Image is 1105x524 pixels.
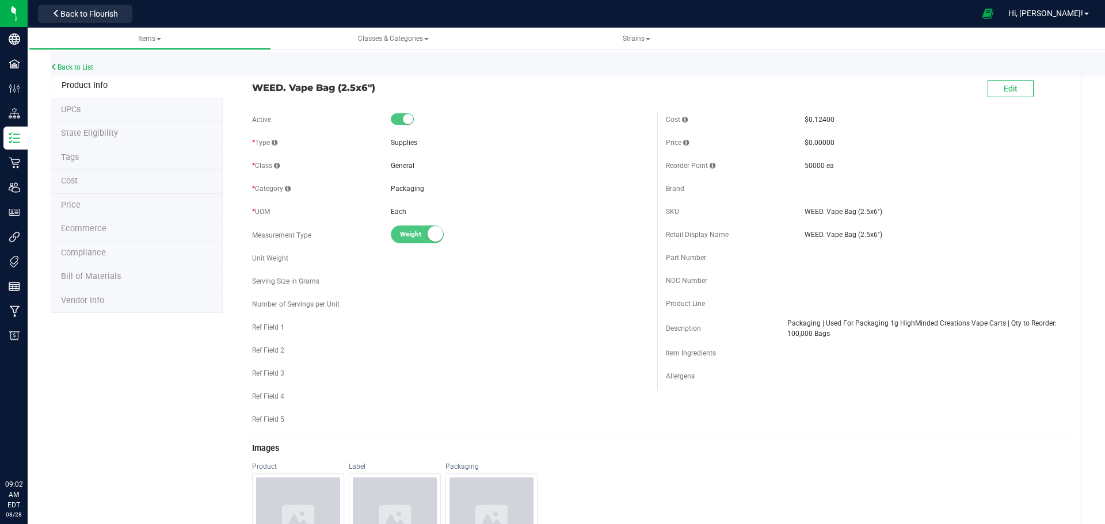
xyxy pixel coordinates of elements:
[9,33,20,45] inline-svg: Company
[62,81,108,90] span: Product Info
[252,139,277,147] span: Type
[666,300,705,308] span: Product Line
[252,392,284,400] span: Ref Field 4
[805,206,1062,217] span: WEED. Vape Bag (2.5x6")
[666,324,701,332] span: Description
[138,35,161,43] span: Items
[391,208,406,216] span: Each
[391,139,417,147] span: Supplies
[61,176,78,186] span: Cost
[252,462,344,471] div: Product
[12,432,46,466] iframe: Resource center
[252,415,284,423] span: Ref Field 5
[358,35,429,43] span: Classes & Categories
[51,63,93,71] a: Back to List
[61,224,106,234] span: Ecommerce
[5,479,22,510] p: 09:02 AM EDT
[61,200,81,210] span: Price
[9,108,20,119] inline-svg: Distribution
[805,116,835,124] span: $0.12400
[252,254,288,262] span: Unit Weight
[391,185,424,193] span: Packaging
[252,323,284,331] span: Ref Field 1
[666,254,706,262] span: Part Number
[9,330,20,342] inline-svg: Billing
[252,231,311,239] span: Measurement Type
[349,462,441,471] div: Label
[1004,84,1018,93] span: Edit
[391,162,414,170] span: General
[666,139,689,147] span: Price
[988,80,1034,97] button: Edit
[666,116,688,124] span: Cost
[252,277,319,285] span: Serving Size in Grams
[9,206,20,218] inline-svg: User Roles
[9,157,20,169] inline-svg: Retail
[400,226,452,243] span: Weight
[38,5,132,23] button: Back to Flourish
[787,318,1062,339] span: Packaging | Used For Packaging 1g HighMinded Creations Vape Carts | Qty to Reorder: 100,000 Bags
[252,444,1062,453] h3: Images
[666,208,679,216] span: SKU
[805,139,835,147] span: $0.00000
[9,182,20,193] inline-svg: Users
[252,81,649,94] span: WEED. Vape Bag (2.5x6")
[666,372,695,380] span: Allergens
[9,83,20,94] inline-svg: Configuration
[61,128,118,138] span: Tag
[61,105,81,114] span: Tag
[666,185,684,193] span: Brand
[805,162,834,170] span: 50000 ea
[252,369,284,377] span: Ref Field 3
[666,162,715,170] span: Reorder Point
[61,271,121,281] span: Bill of Materials
[623,35,650,43] span: Strains
[252,208,270,216] span: UOM
[9,281,20,292] inline-svg: Reports
[9,58,20,70] inline-svg: Facilities
[805,230,1062,240] span: WEED. Vape Bag (2.5x6")
[9,231,20,243] inline-svg: Integrations
[61,248,106,258] span: Compliance
[1008,9,1083,18] span: Hi, [PERSON_NAME]!
[9,132,20,144] inline-svg: Inventory
[252,185,291,193] span: Category
[666,349,716,357] span: Item Ingredients
[445,462,538,471] div: Packaging
[61,296,104,305] span: Vendor Info
[666,277,707,285] span: NDC Number
[61,152,79,162] span: Tag
[9,256,20,267] inline-svg: Tags
[9,305,20,317] inline-svg: Manufacturing
[252,300,340,308] span: Number of Servings per Unit
[5,510,22,519] p: 08/28
[252,346,284,354] span: Ref Field 2
[975,2,1001,25] span: Open Ecommerce Menu
[666,231,729,239] span: Retail Display Name
[252,162,280,170] span: Class
[60,9,118,18] span: Back to Flourish
[252,116,271,124] span: Active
